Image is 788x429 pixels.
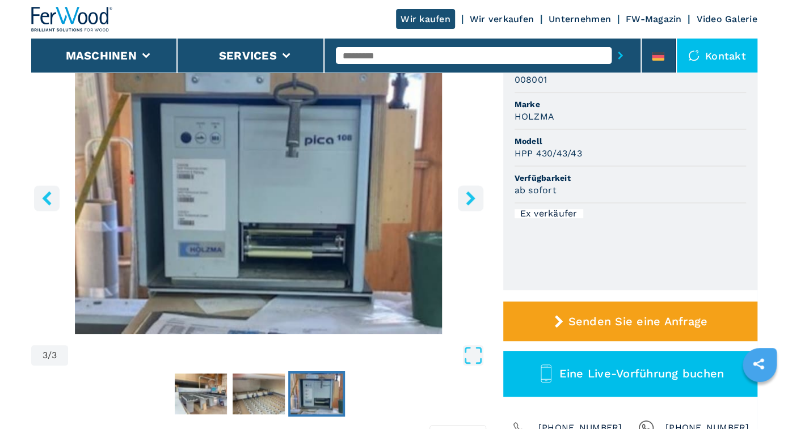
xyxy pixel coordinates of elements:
button: Go to Slide 3 [288,371,345,417]
img: 0a229089df893b1ac63945236a3edbdc [175,373,227,414]
img: Plattensäge – Beschickung von vorne HOLZMA HPP 430/43/43 [31,59,486,334]
a: sharethis [744,350,773,378]
h3: HOLZMA [515,110,555,123]
button: submit-button [612,43,629,69]
button: Senden Sie eine Anfrage [503,301,757,341]
button: Services [219,49,277,62]
button: Eine Live-Vorführung buchen [503,351,757,397]
span: Verfügbarkeit [515,172,746,184]
span: Modell [515,135,746,147]
a: FW-Magazin [626,14,682,24]
h3: 008001 [515,73,547,86]
button: right-button [458,185,483,211]
span: / [48,351,52,360]
a: Wir verkaufen [470,14,534,24]
button: Open Fullscreen [71,345,483,366]
img: Ferwood [31,7,113,32]
span: Senden Sie eine Anfrage [568,315,707,328]
img: Kontakt [688,50,699,61]
div: Go to Slide 3 [31,59,486,334]
a: Wir kaufen [396,9,455,29]
nav: Thumbnail Navigation [31,371,486,417]
span: 3 [52,351,57,360]
button: Go to Slide 1 [172,371,229,417]
span: 3 [43,351,48,360]
div: Kontakt [677,39,757,73]
iframe: Chat [740,378,779,420]
button: left-button [34,185,60,211]
button: Maschinen [66,49,137,62]
h3: ab sofort [515,184,557,197]
a: Unternehmen [549,14,611,24]
h3: HPP 430/43/43 [515,147,582,160]
button: Go to Slide 2 [230,371,287,417]
img: ab08afbbc453937040b6e100dba6800c [233,373,285,414]
span: Marke [515,99,746,110]
a: Video Galerie [696,14,757,24]
img: 594e066899130da99cb875340fc1530b [290,373,343,414]
span: Eine Live-Vorführung buchen [559,367,724,380]
div: Ex verkäufer [515,209,583,218]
